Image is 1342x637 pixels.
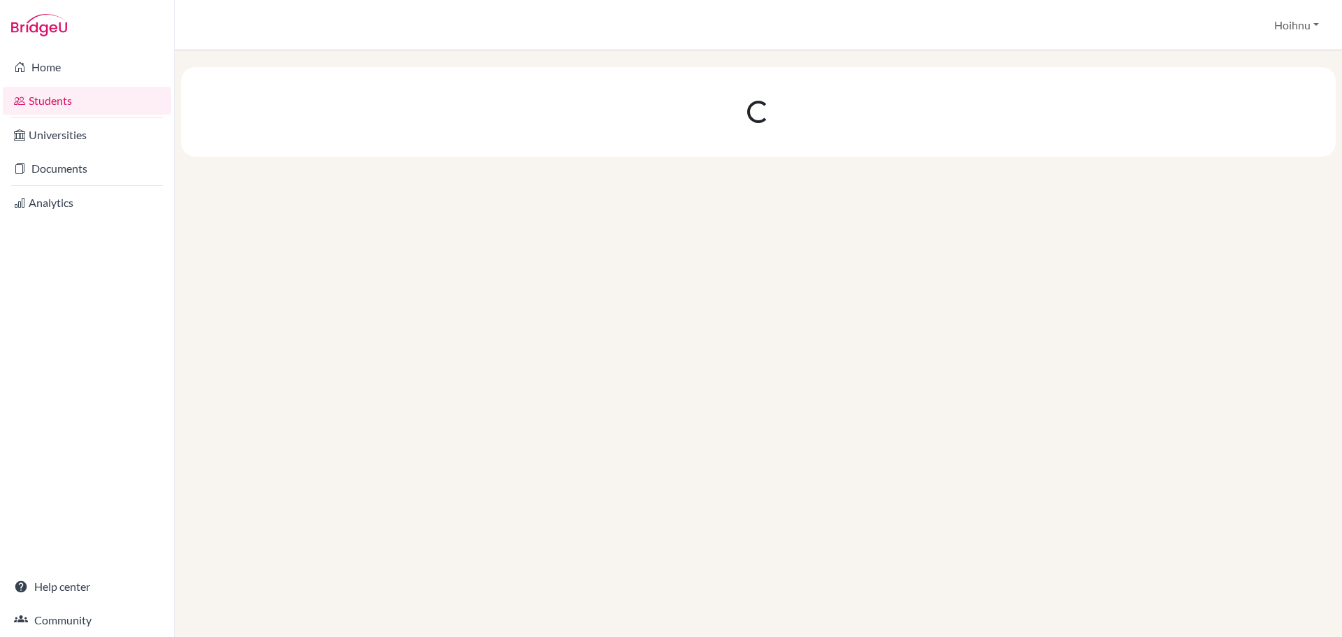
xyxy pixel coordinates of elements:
[11,14,67,36] img: Bridge-U
[1268,12,1325,38] button: Hoihnu
[3,573,171,601] a: Help center
[3,121,171,149] a: Universities
[3,606,171,634] a: Community
[3,155,171,182] a: Documents
[3,189,171,217] a: Analytics
[3,87,171,115] a: Students
[3,53,171,81] a: Home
